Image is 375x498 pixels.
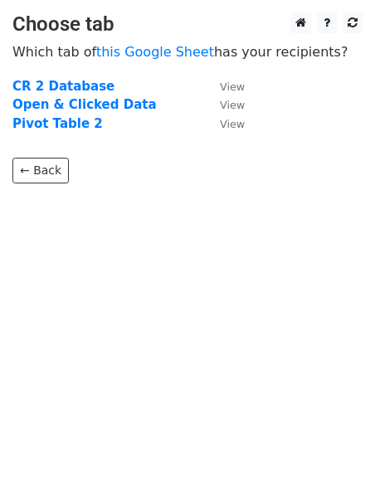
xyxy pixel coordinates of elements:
[203,116,245,131] a: View
[12,79,114,94] a: CR 2 Database
[220,81,245,93] small: View
[203,97,245,112] a: View
[96,44,214,60] a: this Google Sheet
[12,43,363,61] p: Which tab of has your recipients?
[12,97,157,112] a: Open & Clicked Data
[220,99,245,111] small: View
[203,79,245,94] a: View
[12,12,363,37] h3: Choose tab
[220,118,245,130] small: View
[12,116,103,131] a: Pivot Table 2
[12,158,69,183] a: ← Back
